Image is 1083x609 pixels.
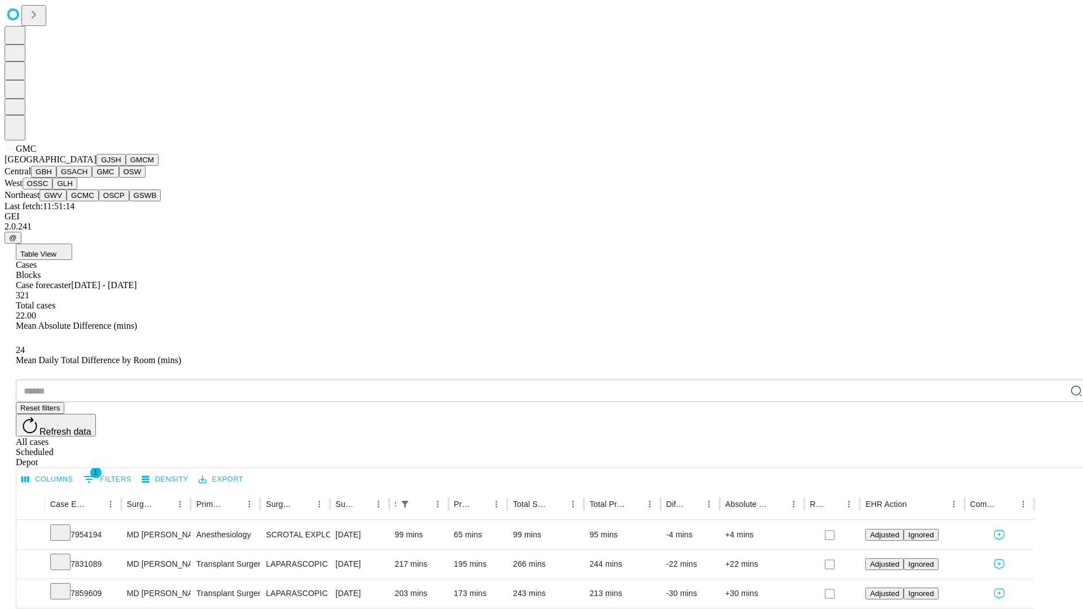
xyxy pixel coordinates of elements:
[96,154,126,166] button: GJSH
[904,558,938,570] button: Ignored
[642,496,658,512] button: Menu
[5,222,1078,232] div: 2.0.241
[770,496,786,512] button: Sort
[701,496,717,512] button: Menu
[513,520,578,549] div: 99 mins
[454,520,502,549] div: 65 mins
[71,280,137,290] span: [DATE] - [DATE]
[1000,496,1015,512] button: Sort
[786,496,802,512] button: Menu
[549,496,565,512] button: Sort
[52,178,77,189] button: GLH
[336,550,384,579] div: [DATE]
[666,579,714,608] div: -30 mins
[5,155,96,164] span: [GEOGRAPHIC_DATA]
[825,496,841,512] button: Sort
[129,189,161,201] button: GSWB
[196,471,246,488] button: Export
[5,178,23,188] span: West
[50,550,116,579] div: 7831089
[19,471,76,488] button: Select columns
[67,189,99,201] button: GCMC
[296,496,311,512] button: Sort
[5,211,1078,222] div: GEI
[16,144,36,153] span: GMC
[589,500,625,509] div: Total Predicted Duration
[454,579,502,608] div: 173 mins
[266,550,324,579] div: LAPARASCOPIC DONOR [MEDICAL_DATA]
[371,496,386,512] button: Menu
[513,579,578,608] div: 243 mins
[50,500,86,509] div: Case Epic Id
[16,244,72,260] button: Table View
[725,579,799,608] div: +30 mins
[39,427,91,436] span: Refresh data
[266,579,324,608] div: LAPARASCOPIC DONOR [MEDICAL_DATA]
[336,500,354,509] div: Surgery Date
[22,584,39,604] button: Expand
[196,520,254,549] div: Anesthesiology
[970,500,998,509] div: Comments
[397,496,413,512] div: 1 active filter
[5,166,31,176] span: Central
[589,520,655,549] div: 95 mins
[589,579,655,608] div: 213 mins
[16,321,137,330] span: Mean Absolute Difference (mins)
[865,588,904,599] button: Adjusted
[589,550,655,579] div: 244 mins
[126,154,159,166] button: GMCM
[16,402,64,414] button: Reset filters
[904,588,938,599] button: Ignored
[946,496,962,512] button: Menu
[127,579,185,608] div: MD [PERSON_NAME] [PERSON_NAME] Md
[908,531,934,539] span: Ignored
[355,496,371,512] button: Sort
[90,467,102,478] span: 1
[196,550,254,579] div: Transplant Surgery
[266,500,294,509] div: Surgery Name
[908,589,934,598] span: Ignored
[50,579,116,608] div: 7859609
[565,496,581,512] button: Menu
[904,529,938,541] button: Ignored
[20,404,60,412] span: Reset filters
[81,470,134,488] button: Show filters
[196,579,254,608] div: Transplant Surgery
[488,496,504,512] button: Menu
[39,189,67,201] button: GWV
[266,520,324,549] div: SCROTAL EXPLORATION
[810,500,825,509] div: Resolved in EHR
[414,496,430,512] button: Sort
[16,345,25,355] span: 24
[626,496,642,512] button: Sort
[725,500,769,509] div: Absolute Difference
[1015,496,1031,512] button: Menu
[119,166,146,178] button: OSW
[50,520,116,549] div: 7954194
[9,233,17,242] span: @
[23,178,53,189] button: OSSC
[16,311,36,320] span: 22.00
[865,529,904,541] button: Adjusted
[454,500,472,509] div: Predicted In Room Duration
[5,232,21,244] button: @
[870,560,899,568] span: Adjusted
[870,531,899,539] span: Adjusted
[865,558,904,570] button: Adjusted
[92,166,118,178] button: GMC
[103,496,118,512] button: Menu
[87,496,103,512] button: Sort
[5,201,74,211] span: Last fetch: 11:51:14
[16,301,55,310] span: Total cases
[666,550,714,579] div: -22 mins
[5,190,39,200] span: Northeast
[127,520,185,549] div: MD [PERSON_NAME] Md
[395,550,443,579] div: 217 mins
[196,500,224,509] div: Primary Service
[139,471,191,488] button: Density
[513,500,548,509] div: Total Scheduled Duration
[395,520,443,549] div: 99 mins
[841,496,857,512] button: Menu
[241,496,257,512] button: Menu
[513,550,578,579] div: 266 mins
